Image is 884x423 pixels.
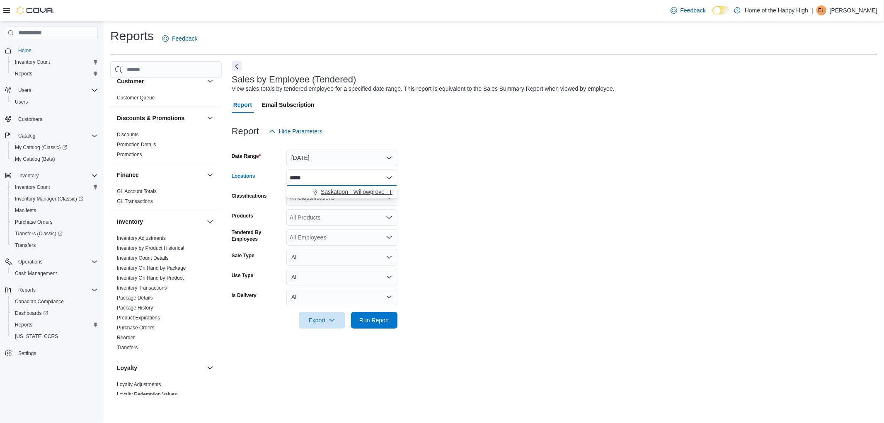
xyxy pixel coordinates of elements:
[117,198,153,205] span: GL Transactions
[15,171,98,181] span: Inventory
[12,97,31,107] a: Users
[2,284,101,296] button: Reports
[286,186,397,198] div: Choose from the following options
[15,207,36,214] span: Manifests
[15,348,39,358] a: Settings
[117,152,142,157] a: Promotions
[232,229,283,242] label: Tendered By Employees
[8,68,101,80] button: Reports
[2,44,101,56] button: Home
[12,217,98,227] span: Purchase Orders
[205,217,215,227] button: Inventory
[12,320,36,330] a: Reports
[117,285,167,291] a: Inventory Transactions
[12,57,53,67] a: Inventory Count
[110,28,154,44] h1: Reports
[8,205,101,216] button: Manifests
[15,321,32,328] span: Reports
[15,114,46,124] a: Customers
[15,70,32,77] span: Reports
[8,142,101,153] a: My Catalog (Classic)
[15,196,83,202] span: Inventory Manager (Classic)
[816,5,826,15] div: Ena Lee
[8,193,101,205] a: Inventory Manager (Classic)
[232,272,253,279] label: Use Type
[12,240,39,250] a: Transfers
[15,45,98,56] span: Home
[12,205,39,215] a: Manifests
[15,285,39,295] button: Reports
[117,392,177,397] a: Loyalty Redemption Values
[12,182,98,192] span: Inventory Count
[117,255,169,261] a: Inventory Count Details
[205,113,215,123] button: Discounts & Promotions
[12,240,98,250] span: Transfers
[117,189,157,194] a: GL Account Totals
[117,218,143,226] h3: Inventory
[117,255,169,261] span: Inventory Count Details
[205,76,215,86] button: Customer
[110,186,222,210] div: Finance
[117,382,161,387] a: Loyalty Adjustments
[117,218,203,226] button: Inventory
[8,228,101,239] a: Transfers (Classic)
[2,256,101,268] button: Operations
[12,154,98,164] span: My Catalog (Beta)
[117,114,184,122] h3: Discounts & Promotions
[12,194,98,204] span: Inventory Manager (Classic)
[262,97,315,113] span: Email Subscription
[12,297,67,307] a: Canadian Compliance
[12,268,60,278] a: Cash Management
[15,114,98,124] span: Customers
[117,114,203,122] button: Discounts & Promotions
[12,143,98,152] span: My Catalog (Classic)
[117,305,153,311] a: Package History
[351,312,397,329] button: Run Report
[286,186,397,198] button: Saskatoon - Willowgrove - Fire & Flower
[15,219,53,225] span: Purchase Orders
[117,315,160,321] a: Product Expirations
[819,5,825,15] span: EL
[159,30,201,47] a: Feedback
[233,97,252,113] span: Report
[8,331,101,342] button: [US_STATE] CCRS
[12,229,98,239] span: Transfers (Classic)
[12,229,66,239] a: Transfers (Classic)
[110,233,222,356] div: Inventory
[117,324,155,331] span: Purchase Orders
[15,85,98,95] span: Users
[2,347,101,359] button: Settings
[386,174,392,181] button: Close list of options
[117,235,166,241] a: Inventory Adjustments
[286,249,397,266] button: All
[12,297,98,307] span: Canadian Compliance
[15,257,98,267] span: Operations
[386,214,392,221] button: Open list of options
[12,143,70,152] a: My Catalog (Classic)
[8,56,101,68] button: Inventory Count
[266,123,326,140] button: Hide Parameters
[12,331,98,341] span: Washington CCRS
[811,5,813,15] p: |
[12,205,98,215] span: Manifests
[15,131,98,141] span: Catalog
[15,242,36,249] span: Transfers
[110,379,222,403] div: Loyalty
[5,41,98,381] nav: Complex example
[8,239,101,251] button: Transfers
[12,97,98,107] span: Users
[15,298,64,305] span: Canadian Compliance
[232,252,254,259] label: Sale Type
[12,194,87,204] a: Inventory Manager (Classic)
[15,230,63,237] span: Transfers (Classic)
[110,130,222,163] div: Discounts & Promotions
[321,188,424,196] span: Saskatoon - Willowgrove - Fire & Flower
[117,171,203,179] button: Finance
[15,156,55,162] span: My Catalog (Beta)
[117,188,157,195] span: GL Account Totals
[8,96,101,108] button: Users
[8,307,101,319] a: Dashboards
[117,142,156,147] a: Promotion Details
